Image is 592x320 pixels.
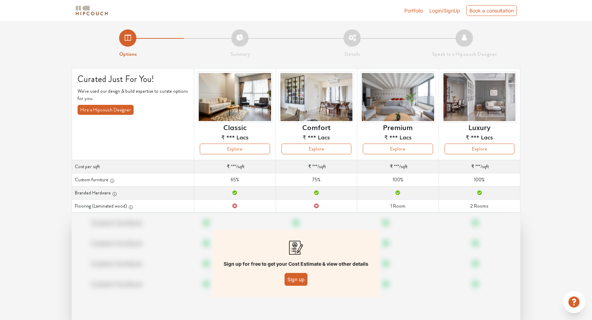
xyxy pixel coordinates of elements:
td: /sqft [276,160,357,173]
img: header-preview [442,71,517,123]
a: Portfolio [404,7,423,14]
img: header-preview [360,71,436,123]
td: 1 Room [357,200,439,213]
h6: Classic [223,123,246,131]
td: /sqft [439,160,520,173]
strong: Speak to a Hipcouch Designer [432,50,497,58]
button: Explore [281,144,351,154]
td: 100% [357,173,439,186]
button: Hire a Hipcouch Designer [78,105,134,115]
p: We've used our design & build expertise to curate options for you. [78,88,188,102]
th: Cost per sqft [72,160,194,173]
button: Explore [363,144,433,154]
img: header-preview [197,71,272,123]
img: logo-horizontal.svg [74,4,109,17]
th: Flooring (Laminated wood) [72,200,194,213]
button: Sign up [285,273,307,286]
button: Explore [445,144,514,154]
td: /sqft [357,160,439,173]
th: Branded Hardware [72,186,194,200]
strong: Options [119,50,137,58]
strong: Details [344,50,360,58]
h4: Curated Just For You! [78,74,188,85]
h6: Premium [383,123,413,131]
td: /sqft [194,160,276,173]
td: 75% [276,173,357,186]
button: Explore [200,144,270,154]
td: 100% [439,173,520,186]
span: Login/SignUp [429,8,460,13]
h6: Luxury [468,123,491,131]
img: header-preview [279,71,354,123]
p: Sign up for free to get your Cost Estimate & view other details [224,260,368,267]
td: 65% [194,173,276,186]
div: Book a consultation [466,5,517,16]
strong: Summary [230,50,250,58]
th: Custom furniture [72,173,194,186]
h6: Comfort [302,123,331,131]
td: 2 Rooms [439,200,520,213]
span: logo-horizontal.svg [74,3,109,18]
